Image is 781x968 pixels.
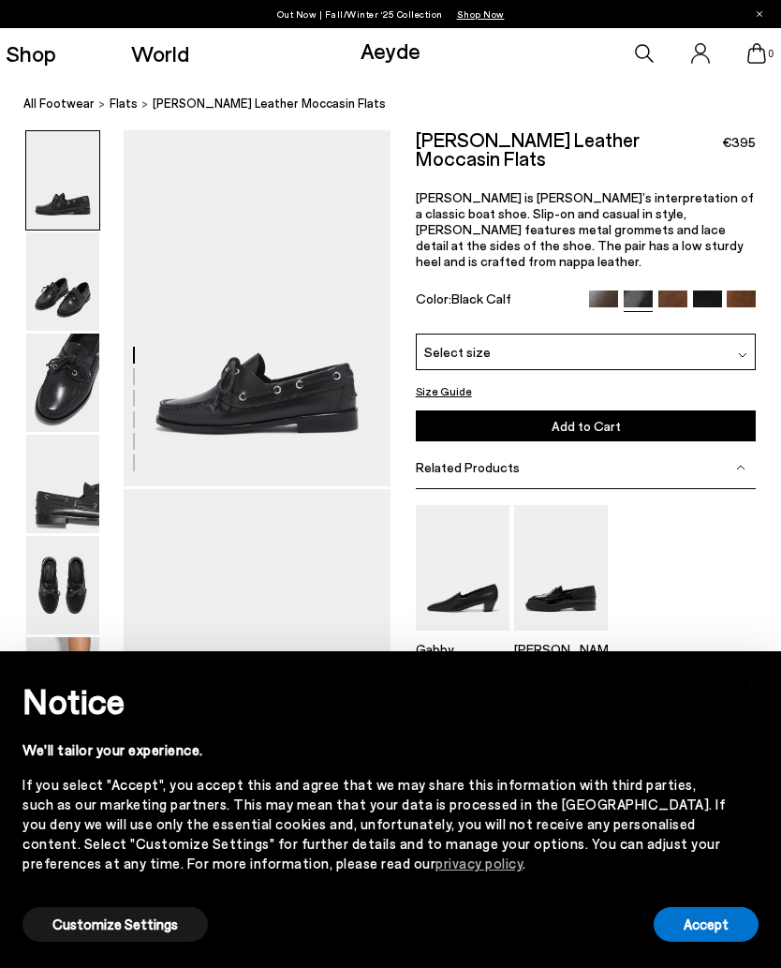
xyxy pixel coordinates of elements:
[26,131,99,230] img: Harris Leather Moccasin Flats - Image 1
[416,618,509,657] a: Gabby Almond-Toe Loafers Gabby
[416,130,723,168] h2: [PERSON_NAME] Leather Moccasin Flats
[23,94,95,113] a: All Footwear
[361,37,420,64] a: Aeyde
[424,342,491,362] span: Select size
[153,94,386,113] span: [PERSON_NAME] Leather Moccasin Flats
[22,775,729,873] div: If you select "Accept", you accept this and agree that we may share this information with third p...
[416,641,509,657] p: Gabby
[26,536,99,634] img: Harris Leather Moccasin Flats - Image 5
[22,740,729,760] div: We'll tailor your experience.
[514,505,608,630] img: Leon Loafers
[738,350,747,360] img: svg%3E
[416,290,579,312] div: Color:
[23,79,781,130] nav: breadcrumb
[22,907,208,942] button: Customize Settings
[416,459,520,475] span: Related Products
[26,334,99,432] img: Harris Leather Moccasin Flats - Image 3
[744,665,758,692] span: ×
[451,290,511,306] span: Black Calf
[110,96,138,111] span: flats
[416,381,472,400] button: Size Guide
[416,505,509,630] img: Gabby Almond-Toe Loafers
[26,637,99,736] img: Harris Leather Moccasin Flats - Image 6
[26,232,99,331] img: Harris Leather Moccasin Flats - Image 2
[22,677,729,725] h2: Notice
[514,641,608,657] p: [PERSON_NAME]
[514,618,608,657] a: Leon Loafers [PERSON_NAME]
[722,133,756,152] span: €395
[277,5,505,23] p: Out Now | Fall/Winter ‘25 Collection
[457,8,505,20] span: Navigate to /collections/new-in
[6,42,56,65] a: Shop
[552,418,621,434] span: Add to Cart
[747,43,766,64] a: 0
[131,42,189,65] a: World
[766,49,775,59] span: 0
[26,435,99,533] img: Harris Leather Moccasin Flats - Image 4
[416,189,757,269] p: [PERSON_NAME] is [PERSON_NAME]’s interpretation of a classic boat shoe. Slip-on and casual in sty...
[416,410,757,441] button: Add to Cart
[736,463,745,472] img: svg%3E
[729,657,774,702] button: Close this notice
[435,855,523,871] a: privacy policy
[654,907,759,942] button: Accept
[110,94,138,113] a: flats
